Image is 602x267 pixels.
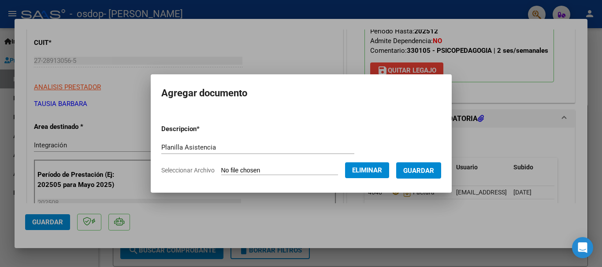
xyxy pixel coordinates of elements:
button: Guardar [396,162,441,179]
span: Guardar [403,167,434,175]
h2: Agregar documento [161,85,441,102]
button: Eliminar [345,162,389,178]
div: Open Intercom Messenger [572,237,593,258]
p: Descripcion [161,124,245,134]
span: Eliminar [352,166,382,174]
span: Seleccionar Archivo [161,167,215,174]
